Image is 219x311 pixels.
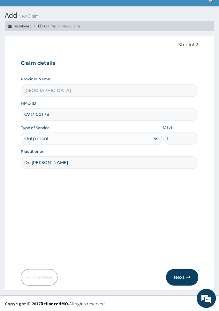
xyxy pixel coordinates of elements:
[166,269,198,285] button: Next
[21,100,36,106] label: HMO ID
[21,269,57,285] button: Previous
[8,23,32,29] a: Dashboard
[21,41,198,48] p: Step 1 of 2
[21,156,198,169] input: Enter Name
[5,11,214,19] h1: Add
[21,60,198,67] h3: Claim details
[21,125,49,130] label: Type of Service
[21,149,43,154] label: Practitioner
[41,301,68,307] a: RelianceHMO
[21,108,198,121] input: Enter HMO ID
[3,174,122,196] textarea: Type your message and hit 'Enter'
[37,80,88,145] span: We're online!
[56,23,80,29] li: New Claim
[33,36,107,44] div: Chat with us now
[5,301,69,307] strong: Copyright © 2017 .
[17,14,39,19] small: New Claim
[12,32,26,48] img: d_794563401_company_1708531726252_794563401
[24,135,49,142] div: Outpatient
[38,23,56,29] a: Claims
[105,3,120,19] div: Minimize live chat window
[163,124,173,130] label: Days
[21,76,50,82] label: Provider Name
